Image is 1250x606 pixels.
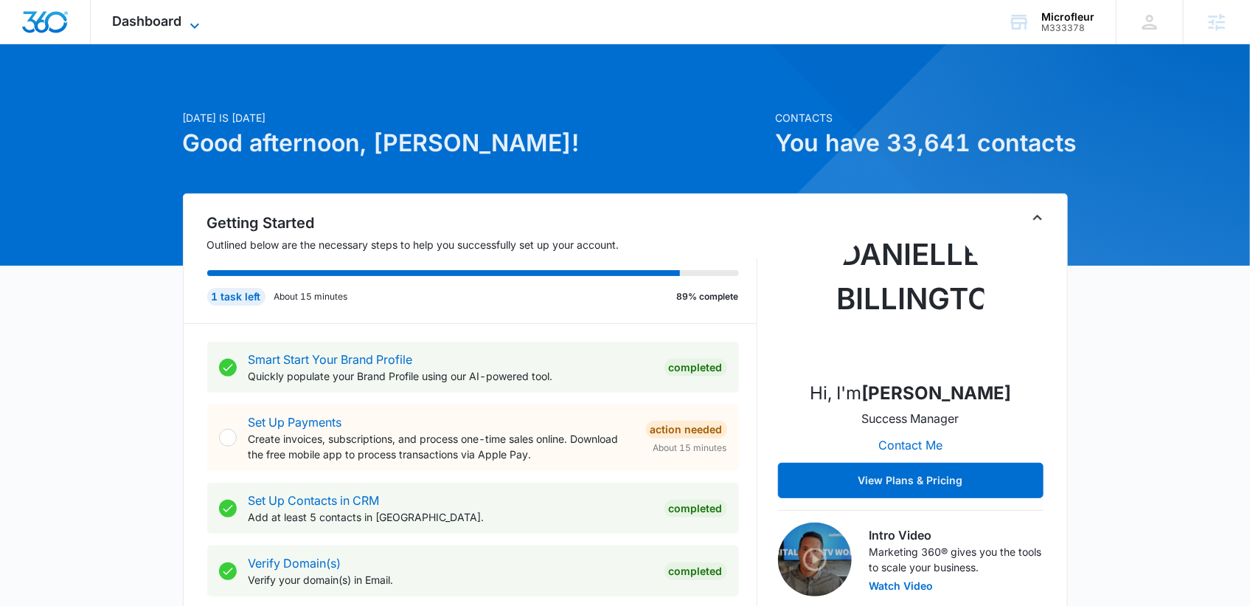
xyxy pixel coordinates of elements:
button: Contact Me [864,427,957,463]
p: 89% complete [677,290,739,303]
button: Watch Video [869,581,934,591]
p: Create invoices, subscriptions, and process one-time sales online. Download the free mobile app t... [249,431,634,462]
h2: Getting Started [207,212,757,234]
img: Intro Video [778,523,852,596]
p: Verify your domain(s) in Email. [249,572,653,588]
span: Dashboard [113,13,182,29]
p: Add at least 5 contacts in [GEOGRAPHIC_DATA]. [249,509,653,525]
p: [DATE] is [DATE] [183,110,767,125]
div: Action Needed [646,421,727,438]
a: Verify Domain(s) [249,556,341,571]
div: account id [1041,23,1094,33]
h3: Intro Video [869,526,1044,544]
a: Set Up Contacts in CRM [249,493,380,508]
button: Toggle Collapse [1029,209,1046,227]
h1: Good afternoon, [PERSON_NAME]! [183,125,767,161]
a: Set Up Payments [249,415,342,430]
img: Danielle Billington [837,221,985,368]
a: Smart Start Your Brand Profile [249,352,413,367]
div: 1 task left [207,288,265,306]
p: About 15 minutes [274,290,348,303]
div: account name [1041,11,1094,23]
p: Outlined below are the necessary steps to help you successfully set up your account. [207,237,757,252]
button: View Plans & Pricing [778,463,1044,498]
div: Completed [664,500,727,517]
div: Completed [664,562,727,580]
p: Quickly populate your Brand Profile using our AI-powered tool. [249,368,653,384]
p: Success Manager [862,410,959,427]
strong: [PERSON_NAME] [861,382,1011,404]
p: Hi, I'm [810,380,1011,407]
h1: You have 33,641 contacts [776,125,1068,161]
p: Contacts [776,110,1068,125]
p: Marketing 360® gives you the tools to scale your business. [869,544,1044,575]
span: About 15 minutes [653,441,727,455]
div: Completed [664,359,727,376]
